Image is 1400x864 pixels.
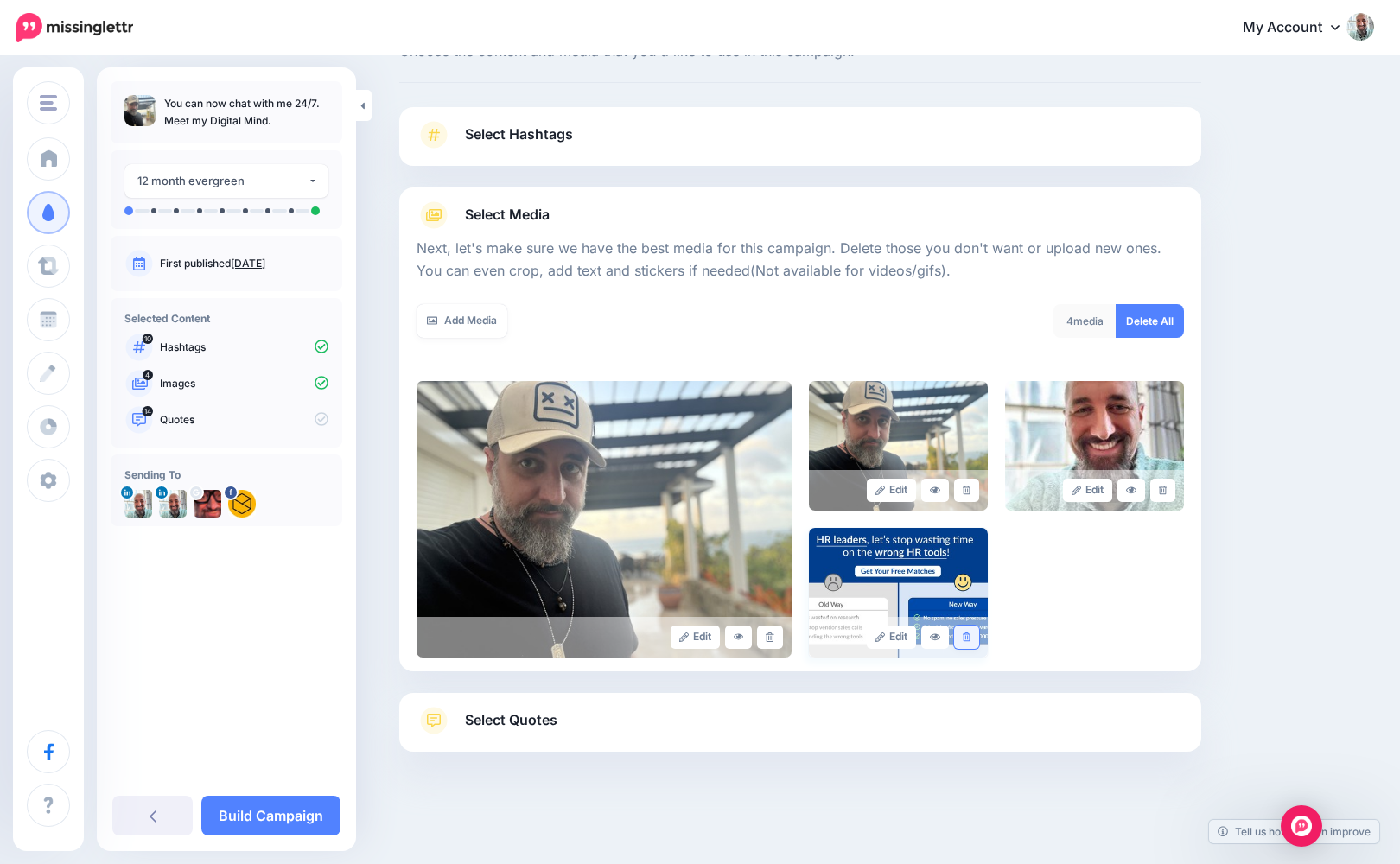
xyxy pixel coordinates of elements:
[417,201,1184,229] a: Select Media
[40,95,57,111] img: menu.png
[16,13,133,42] img: Missinglettr
[231,257,265,270] a: [DATE]
[159,490,187,518] img: 1675446412545-50333.png
[1053,304,1117,338] div: media
[1066,314,1073,327] span: 4
[124,95,156,126] img: ef7174ea947c8977923c15f48459dc17_thumb.jpg
[809,528,988,658] img: 4fa241971e47704cf9da8ae36c4f5a4b_large.jpg
[160,256,328,271] p: First published
[143,370,153,380] span: 4
[671,626,720,649] a: Edit
[867,479,916,502] a: Edit
[124,312,328,325] h4: Selected Content
[1005,381,1184,511] img: b331f3298f995dea693376a134d86db6_large.jpg
[228,490,256,518] img: 415919369_122130410726082918_2431596141101676240_n-bsa154735.jpg
[465,708,557,732] span: Select Quotes
[124,164,328,198] button: 12 month evergreen
[809,381,988,511] img: 95090ae02f8ba95531aefe5cdbeb5754_large.jpg
[143,334,153,344] span: 10
[160,412,328,428] p: Quotes
[1209,820,1379,843] a: Tell us how we can improve
[143,406,154,416] span: 14
[867,626,916,649] a: Edit
[465,123,573,146] span: Select Hashtags
[160,376,328,391] p: Images
[1225,7,1374,49] a: My Account
[465,203,550,226] span: Select Media
[417,707,1184,752] a: Select Quotes
[137,171,308,191] div: 12 month evergreen
[1063,479,1112,502] a: Edit
[124,490,152,518] img: 1675446412545-50333.png
[417,304,507,338] a: Add Media
[417,121,1184,166] a: Select Hashtags
[194,490,221,518] img: ALV-UjXv9xHSaLdXkefNtVgJxGxKbKnMrOlehsRWW_Lwn_Wl6E401wsjS6Ci4UNt2VsVhQJM-FVod5rlg-8b8u2ZtdIYG4W7u...
[124,468,328,481] h4: Sending To
[1281,805,1322,847] div: Open Intercom Messenger
[417,229,1184,658] div: Select Media
[164,95,328,130] p: You can now chat with me 24/7. Meet my Digital Mind.
[160,340,328,355] p: Hashtags
[1116,304,1184,338] a: Delete All
[417,381,792,658] img: ef7174ea947c8977923c15f48459dc17_large.jpg
[417,238,1184,283] p: Next, let's make sure we have the best media for this campaign. Delete those you don't want or up...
